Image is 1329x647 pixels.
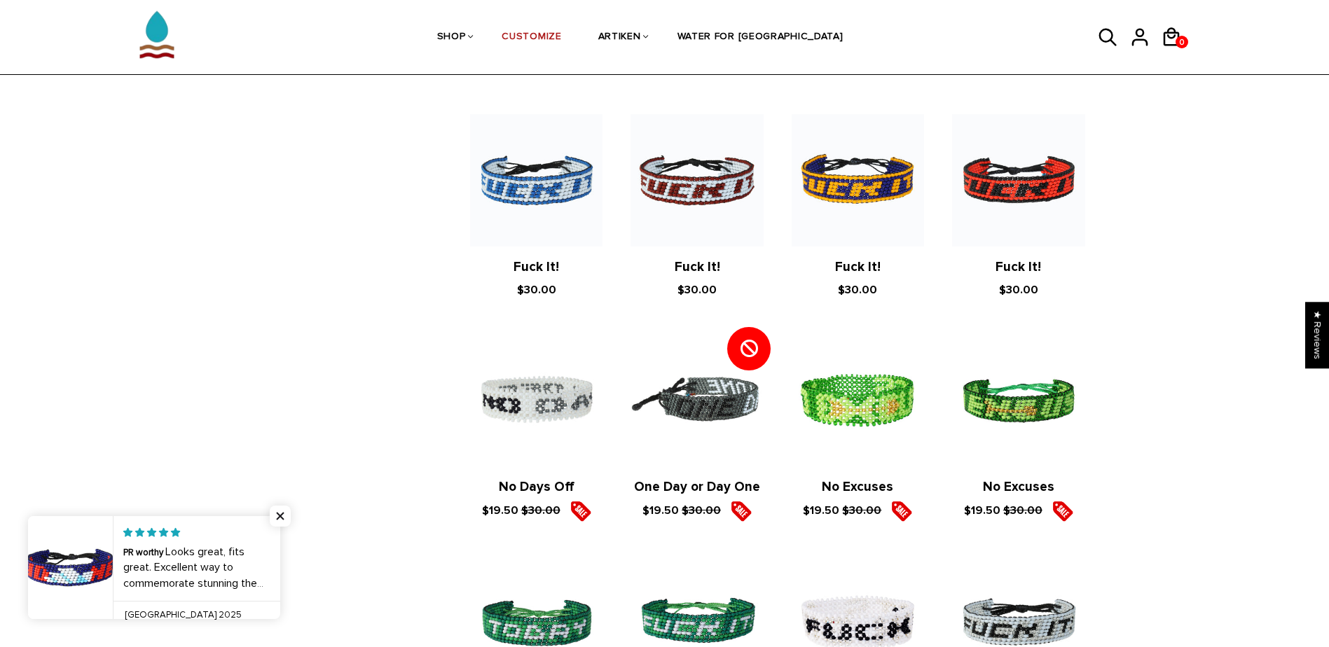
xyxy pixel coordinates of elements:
[570,501,591,522] img: sale5.png
[842,503,881,517] s: $30.00
[803,503,839,517] span: $19.50
[1176,34,1188,51] span: 0
[1176,36,1188,48] a: 0
[502,1,561,75] a: CUSTOMIZE
[1052,501,1073,522] img: sale5.png
[677,1,843,75] a: WATER FOR [GEOGRAPHIC_DATA]
[598,1,641,75] a: ARTIKEN
[675,259,720,275] a: Fuck It!
[677,283,717,297] span: $30.00
[996,259,1041,275] a: Fuck It!
[999,283,1038,297] span: $30.00
[517,63,556,77] span: $30.00
[822,479,893,495] a: No Excuses
[677,63,717,77] span: $30.00
[514,259,559,275] a: Fuck It!
[1305,302,1329,368] div: Click to open Judge.me floating reviews tab
[838,283,877,297] span: $30.00
[983,479,1054,495] a: No Excuses
[270,506,291,527] span: Close popup widget
[642,503,679,517] span: $19.50
[1003,503,1042,517] s: $30.00
[482,503,518,517] span: $19.50
[437,1,466,75] a: SHOP
[634,479,760,495] a: One Day or Day One
[499,479,574,495] a: No Days Off
[731,501,752,522] img: sale5.png
[521,503,560,517] s: $30.00
[891,501,912,522] img: sale5.png
[999,63,1038,77] span: $30.00
[517,283,556,297] span: $30.00
[838,63,877,77] span: $30.00
[964,503,1000,517] span: $19.50
[682,503,721,517] s: $30.00
[835,259,881,275] a: Fuck It!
